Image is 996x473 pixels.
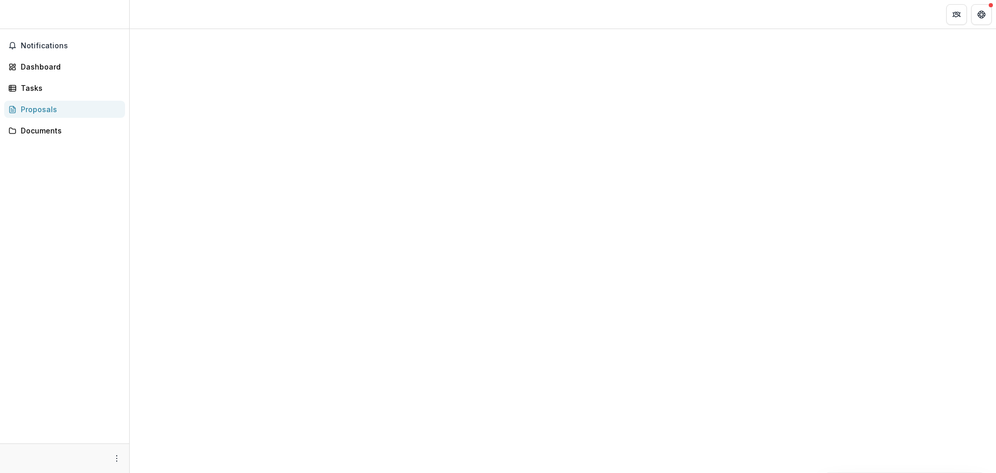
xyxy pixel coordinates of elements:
[4,122,125,139] a: Documents
[21,125,117,136] div: Documents
[4,37,125,54] button: Notifications
[4,101,125,118] a: Proposals
[946,4,967,25] button: Partners
[110,452,123,465] button: More
[21,83,117,93] div: Tasks
[21,61,117,72] div: Dashboard
[21,104,117,115] div: Proposals
[971,4,992,25] button: Get Help
[21,42,121,50] span: Notifications
[4,79,125,97] a: Tasks
[4,58,125,75] a: Dashboard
